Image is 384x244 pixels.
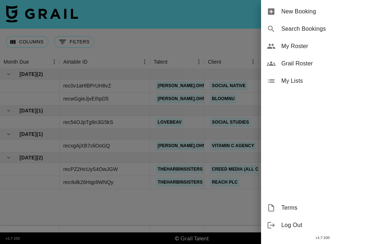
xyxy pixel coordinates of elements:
[281,7,378,16] span: New Booking
[281,42,378,51] span: My Roster
[261,20,384,38] div: Search Bookings
[261,3,384,20] div: New Booking
[261,234,384,241] div: v 1.7.100
[261,199,384,217] div: Terms
[281,204,378,212] span: Terms
[261,217,384,234] div: Log Out
[281,59,378,68] span: Grail Roster
[281,25,378,33] span: Search Bookings
[261,55,384,72] div: Grail Roster
[281,221,378,230] span: Log Out
[261,38,384,55] div: My Roster
[261,72,384,90] div: My Lists
[281,77,378,85] span: My Lists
